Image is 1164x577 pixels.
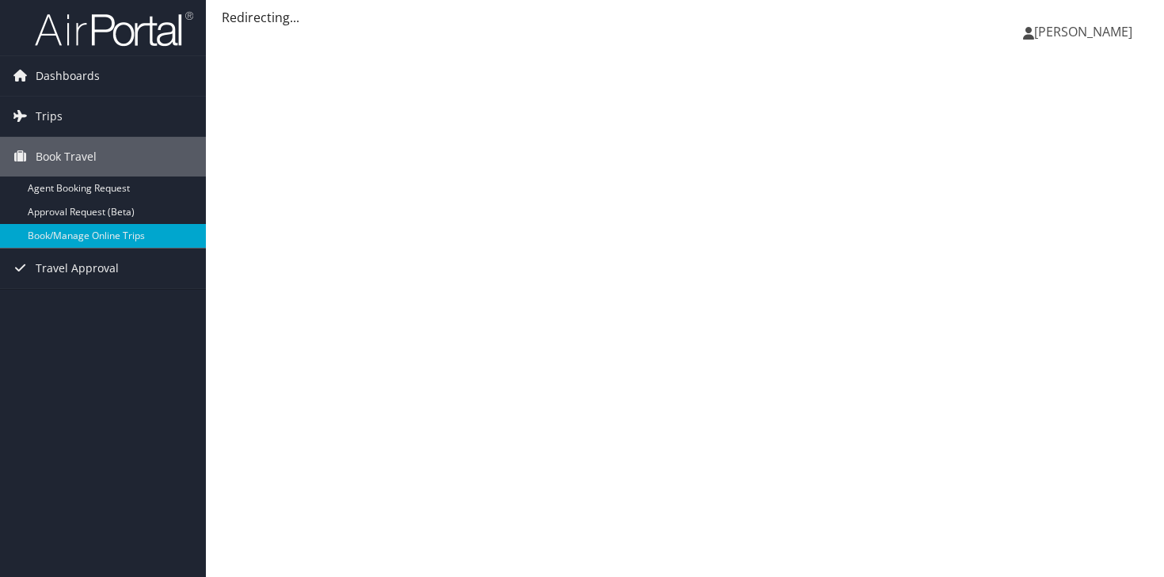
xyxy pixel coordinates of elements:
[35,10,193,47] img: airportal-logo.png
[36,56,100,96] span: Dashboards
[36,97,63,136] span: Trips
[1034,23,1132,40] span: [PERSON_NAME]
[1023,8,1148,55] a: [PERSON_NAME]
[36,249,119,288] span: Travel Approval
[222,8,1148,27] div: Redirecting...
[36,137,97,177] span: Book Travel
